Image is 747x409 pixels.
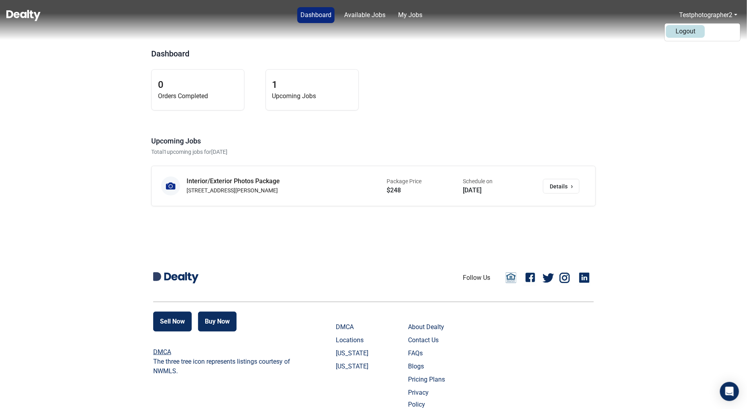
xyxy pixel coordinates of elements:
span: Details [550,182,568,191]
div: Dashboard [151,48,189,60]
li: Follow Us [463,273,490,283]
span: › [571,182,573,190]
a: Instagram [558,270,574,286]
a: Email [503,272,519,284]
a: Blogs [408,361,448,372]
p: The three tree icon represents listings courtesy of NWMLS. [153,357,295,376]
a: [US_STATE] [336,361,375,372]
a: Available Jobs [341,7,389,23]
a: DMCA [336,321,375,333]
a: Facebook [523,270,539,286]
p: $248 [387,186,450,195]
img: Dealty - Buy, Sell & Rent Homes [6,10,40,21]
a: Contact Us [408,334,448,346]
button: Buy Now [198,312,237,331]
div: Upcoming Jobs [151,136,227,146]
button: Sell Now [153,312,192,331]
iframe: BigID CMP Widget [4,385,28,409]
a: Locations [336,334,375,346]
a: My Jobs [395,7,425,23]
a: FAQs [408,347,448,359]
h5: Interior/Exterior Photos Package [187,177,333,185]
p: Orders Completed [158,92,238,101]
p: Total 1 upcoming jobs for [DATE] [151,148,227,156]
span: 1 [272,79,278,91]
a: Testphotographer2 [676,7,741,23]
a: [US_STATE] [336,347,375,359]
button: Logout [666,25,705,38]
a: DMCA [153,348,171,356]
img: Dealty [164,272,198,283]
span: 0 [158,79,164,91]
a: Pricing Plans [408,374,448,386]
button: Details› [543,179,580,194]
a: Linkedin [578,270,594,286]
p: Schedule on [463,177,526,186]
div: Open Intercom Messenger [720,382,739,401]
a: Twitter [543,270,554,286]
a: Testphotographer2 [680,11,733,19]
p: Package Price [387,177,450,186]
a: Dashboard [297,7,335,23]
p: [DATE] [463,186,526,195]
a: About Dealty [408,321,448,333]
img: Dealty D [153,272,161,281]
p: [STREET_ADDRESS][PERSON_NAME] [187,186,278,195]
p: Upcoming Jobs [272,92,352,101]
